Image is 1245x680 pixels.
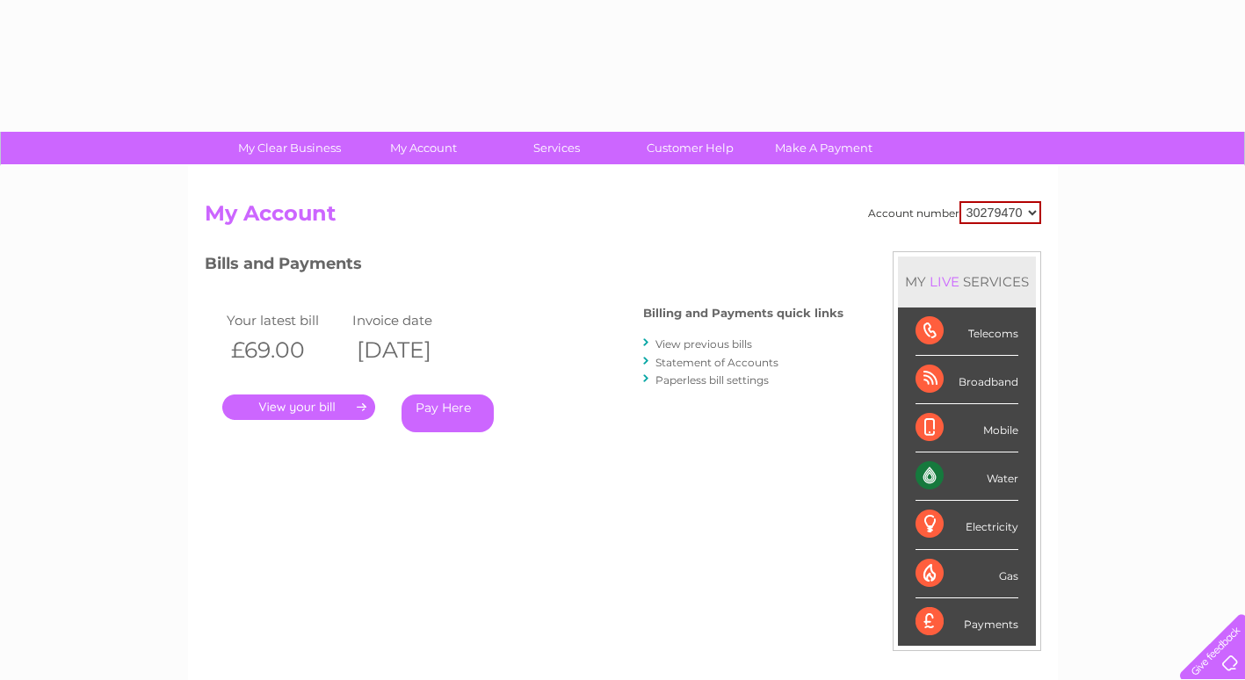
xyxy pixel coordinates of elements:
a: Pay Here [402,394,494,432]
div: Payments [916,598,1018,646]
th: [DATE] [348,332,474,368]
a: . [222,394,375,420]
div: Broadband [916,356,1018,404]
div: Telecoms [916,307,1018,356]
div: MY SERVICES [898,257,1036,307]
a: Services [484,132,629,164]
td: Your latest bill [222,308,349,332]
div: Water [916,452,1018,501]
div: Mobile [916,404,1018,452]
h2: My Account [205,201,1041,235]
div: Account number [868,201,1041,224]
h4: Billing and Payments quick links [643,307,843,320]
a: Statement of Accounts [655,356,778,369]
a: My Account [351,132,496,164]
a: Make A Payment [751,132,896,164]
h3: Bills and Payments [205,251,843,282]
a: Customer Help [618,132,763,164]
th: £69.00 [222,332,349,368]
div: Gas [916,550,1018,598]
a: My Clear Business [217,132,362,164]
div: Electricity [916,501,1018,549]
td: Invoice date [348,308,474,332]
div: LIVE [926,273,963,290]
a: Paperless bill settings [655,373,769,387]
a: View previous bills [655,337,752,351]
